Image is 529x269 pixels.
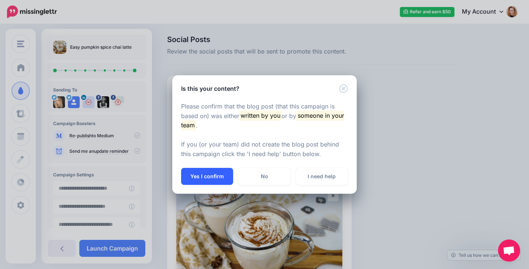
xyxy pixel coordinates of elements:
[181,111,344,130] mark: someone in your team
[296,168,348,185] a: I need help
[181,168,233,185] button: Yes I confirm
[181,102,348,159] p: Please confirm that the blog post (that this campaign is based on) was either or by . If you (or ...
[339,84,348,93] button: Close
[181,84,239,93] h5: Is this your content?
[239,111,281,120] mark: written by you
[238,168,290,185] a: No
